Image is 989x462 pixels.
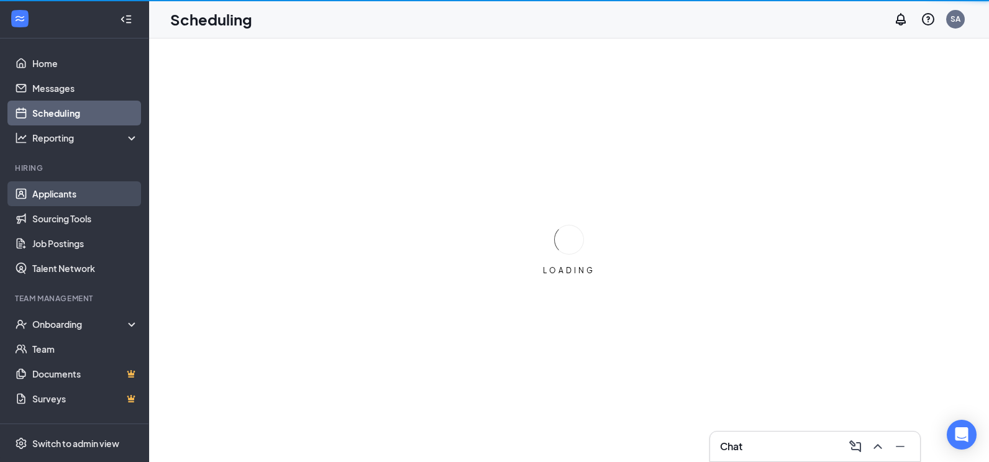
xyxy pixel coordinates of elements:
a: Applicants [32,181,139,206]
svg: ComposeMessage [848,439,863,454]
svg: Notifications [893,12,908,27]
a: Sourcing Tools [32,206,139,231]
svg: QuestionInfo [921,12,936,27]
a: Home [32,51,139,76]
button: ComposeMessage [845,437,865,456]
a: Scheduling [32,101,139,125]
a: Messages [32,76,139,101]
svg: ChevronUp [870,439,885,454]
div: Switch to admin view [32,437,119,450]
svg: UserCheck [15,318,27,330]
div: Hiring [15,163,136,173]
svg: Analysis [15,132,27,144]
svg: WorkstreamLogo [14,12,26,25]
div: SA [950,14,960,24]
a: SurveysCrown [32,386,139,411]
div: Onboarding [32,318,128,330]
button: ChevronUp [868,437,888,456]
a: Talent Network [32,256,139,281]
a: DocumentsCrown [32,361,139,386]
div: Team Management [15,293,136,304]
button: Minimize [890,437,910,456]
svg: Settings [15,437,27,450]
svg: Collapse [120,13,132,25]
div: Open Intercom Messenger [947,420,977,450]
svg: Minimize [893,439,908,454]
h1: Scheduling [170,9,252,30]
a: Job Postings [32,231,139,256]
div: Reporting [32,132,139,144]
a: Team [32,337,139,361]
h3: Chat [720,440,742,453]
div: LOADING [538,265,600,276]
